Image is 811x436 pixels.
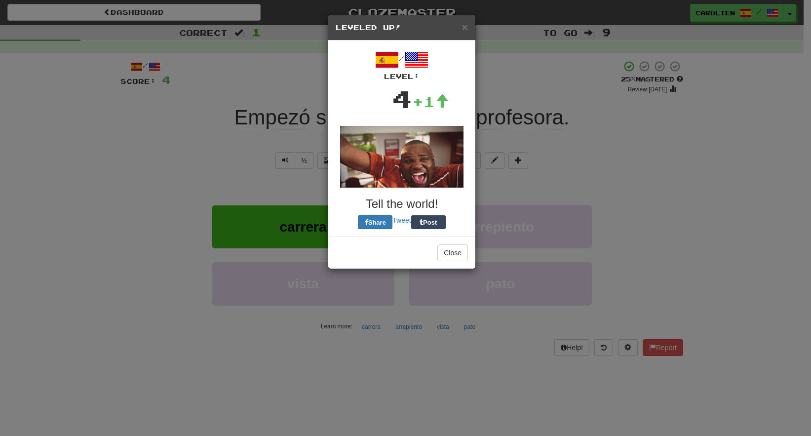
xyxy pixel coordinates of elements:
button: Close [437,244,468,261]
button: Post [411,215,446,229]
div: +1 [412,92,449,112]
h3: Tell the world! [336,198,468,210]
div: / [336,48,468,81]
div: Level: [336,72,468,81]
a: Tweet [392,216,411,224]
img: anon-dude-dancing-749b357b783eda7f85c51e4a2e1ee5269fc79fcf7d6b6aa88849e9eb2203d151.gif [340,126,463,188]
button: Close [462,22,468,32]
button: Share [358,215,392,229]
h5: Leveled Up! [336,23,468,33]
div: 4 [392,81,412,116]
span: × [462,21,468,33]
